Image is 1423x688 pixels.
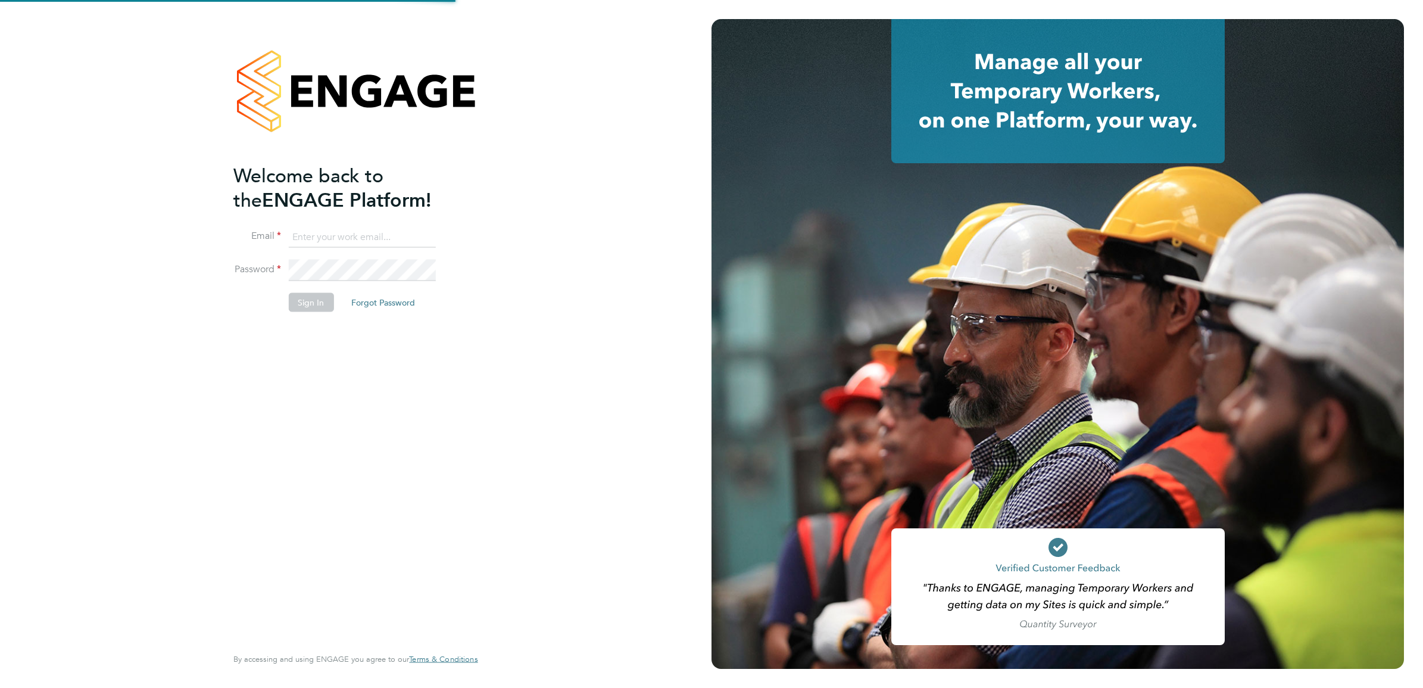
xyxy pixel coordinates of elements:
input: Enter your work email... [288,226,435,248]
span: By accessing and using ENGAGE you agree to our [233,654,478,664]
a: Terms & Conditions [409,655,478,664]
button: Sign In [288,293,333,312]
label: Email [233,230,281,242]
label: Password [233,263,281,276]
button: Forgot Password [342,293,425,312]
span: Welcome back to the [233,164,383,211]
h2: ENGAGE Platform! [233,163,466,212]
